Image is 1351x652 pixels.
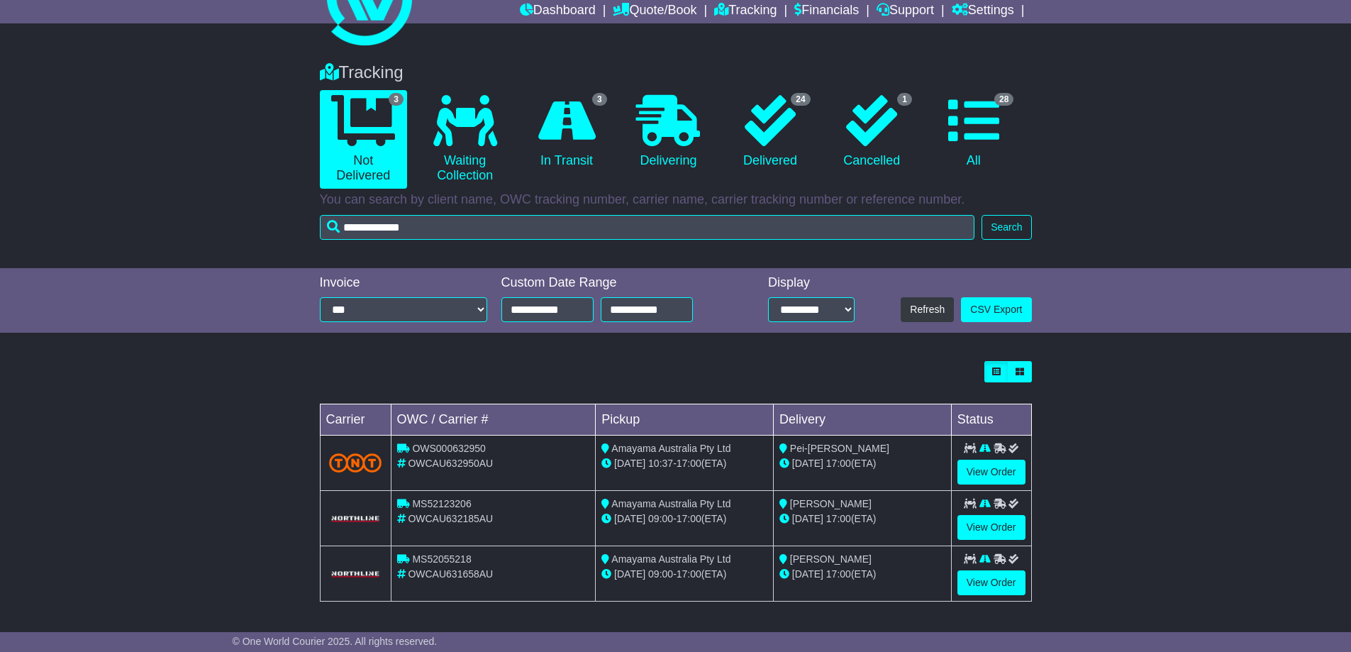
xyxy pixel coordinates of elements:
div: Invoice [320,275,487,291]
img: TNT_Domestic.png [329,453,382,473]
span: Amayama Australia Pty Ltd [611,498,730,509]
span: [DATE] [792,458,823,469]
td: OWC / Carrier # [391,404,596,436]
div: (ETA) [779,512,945,526]
div: (ETA) [779,567,945,582]
a: Waiting Collection [421,90,508,189]
div: Tracking [313,62,1039,83]
a: 24 Delivered [726,90,813,174]
span: [DATE] [614,568,645,580]
span: 1 [897,93,912,106]
span: [DATE] [792,568,823,580]
span: 17:00 [677,513,701,524]
a: 28 All [930,90,1017,174]
a: View Order [957,515,1025,540]
span: MS52123206 [412,498,471,509]
div: Custom Date Range [501,275,729,291]
span: Amayama Australia Pty Ltd [611,443,730,454]
a: View Order [957,460,1025,485]
img: GetCarrierServiceLogo [329,570,382,578]
a: Delivering [625,90,712,174]
span: [DATE] [792,513,823,524]
button: Search [982,215,1031,240]
span: 17:00 [677,458,701,469]
td: Delivery [773,404,951,436]
span: [PERSON_NAME] [790,553,872,565]
span: 10:37 [648,458,673,469]
p: You can search by client name, OWC tracking number, carrier name, carrier tracking number or refe... [320,192,1032,208]
div: - (ETA) [601,567,767,582]
td: Carrier [320,404,391,436]
a: View Order [957,570,1025,595]
span: 3 [592,93,607,106]
a: 3 Not Delivered [320,90,407,189]
span: 24 [791,93,810,106]
td: Status [951,404,1031,436]
span: 3 [389,93,404,106]
div: - (ETA) [601,456,767,471]
img: GetCarrierServiceLogo [329,514,382,523]
span: 17:00 [826,458,851,469]
span: OWCAU631658AU [408,568,493,580]
a: 1 Cancelled [828,90,916,174]
a: CSV Export [961,297,1031,322]
span: [PERSON_NAME] [790,498,872,509]
span: Pei-[PERSON_NAME] [790,443,889,454]
div: Display [768,275,855,291]
span: OWCAU632950AU [408,458,493,469]
span: 17:00 [826,513,851,524]
span: © One World Courier 2025. All rights reserved. [233,636,438,647]
div: - (ETA) [601,512,767,526]
span: 28 [994,93,1013,106]
td: Pickup [596,404,774,436]
a: 3 In Transit [523,90,610,174]
span: OWS000632950 [412,443,486,454]
span: 17:00 [826,568,851,580]
span: 17:00 [677,568,701,580]
button: Refresh [901,297,954,322]
span: [DATE] [614,458,645,469]
span: [DATE] [614,513,645,524]
span: MS52055218 [412,553,471,565]
span: 09:00 [648,513,673,524]
div: (ETA) [779,456,945,471]
span: Amayama Australia Pty Ltd [611,553,730,565]
span: OWCAU632185AU [408,513,493,524]
span: 09:00 [648,568,673,580]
